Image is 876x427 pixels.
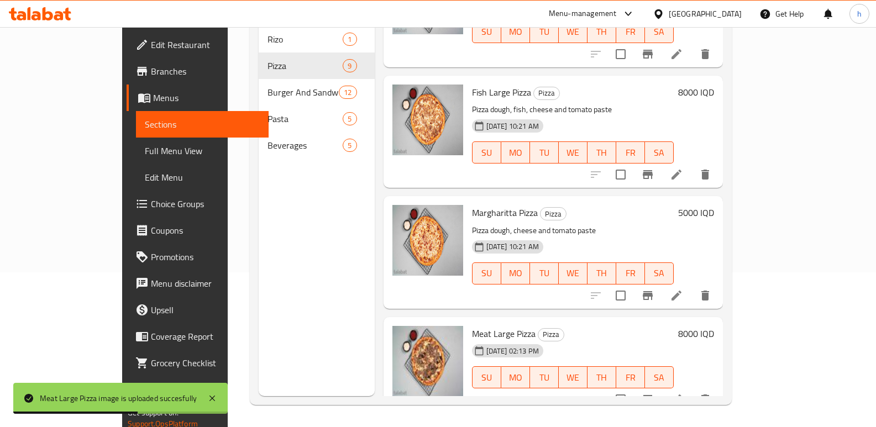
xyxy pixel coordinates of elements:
span: Menus [153,91,260,104]
span: h [857,8,862,20]
a: Edit menu item [670,289,683,302]
button: WE [559,141,588,164]
span: WE [563,145,583,161]
button: FR [616,141,645,164]
button: WE [559,366,588,388]
span: Coverage Report [151,330,260,343]
span: Edit Menu [145,171,260,184]
span: WE [563,265,583,281]
nav: Menu sections [259,22,375,163]
a: Edit Menu [136,164,269,191]
span: WE [563,370,583,386]
button: MO [501,21,530,43]
span: SU [477,145,497,161]
h6: 8000 IQD [678,85,714,100]
a: Edit Restaurant [127,31,269,58]
div: items [339,86,356,99]
div: Burger And Sandwich12 [259,79,375,106]
a: Promotions [127,244,269,270]
span: Edit Restaurant [151,38,260,51]
div: Rizo1 [259,26,375,52]
span: FR [621,145,641,161]
button: SU [472,366,501,388]
button: MO [501,366,530,388]
a: Full Menu View [136,138,269,164]
div: Rizo [267,33,343,46]
button: TH [588,141,616,164]
span: SU [477,370,497,386]
span: 5 [343,140,356,151]
span: Margharitta Pizza [472,204,538,221]
span: [DATE] 10:21 AM [482,241,543,252]
span: MO [506,265,526,281]
a: Menus [127,85,269,111]
div: items [343,33,356,46]
button: TH [588,366,616,388]
a: Upsell [127,297,269,323]
button: WE [559,21,588,43]
div: Menu-management [549,7,617,20]
img: Margharitta Pizza [392,205,463,276]
img: Fish Large Pizza [392,85,463,155]
button: delete [692,282,718,309]
button: SA [645,262,674,284]
div: Beverages5 [259,132,375,159]
div: Pizza [538,328,564,341]
a: Sections [136,111,269,138]
div: items [343,139,356,152]
span: Burger And Sandwich [267,86,339,99]
span: MO [506,370,526,386]
span: Select to update [609,43,632,66]
span: Meat Large Pizza [472,325,536,342]
button: delete [692,161,718,188]
a: Coverage Report [127,323,269,350]
button: SA [645,366,674,388]
p: Pizza dough, fish, cheese and tomato paste [472,103,674,117]
a: Coupons [127,217,269,244]
span: Full Menu View [145,144,260,157]
span: Pizza [538,328,564,341]
span: Menu disclaimer [151,277,260,290]
span: Grocery Checklist [151,356,260,370]
button: SU [472,21,501,43]
span: TU [534,265,554,281]
img: Meat Large Pizza [392,326,463,397]
span: TU [534,24,554,40]
a: Edit menu item [670,168,683,181]
span: Pasta [267,112,343,125]
span: Select to update [609,163,632,186]
button: FR [616,262,645,284]
button: WE [559,262,588,284]
span: SU [477,24,497,40]
h6: 5000 IQD [678,205,714,220]
span: Beverages [267,139,343,152]
span: Pizza [267,59,343,72]
button: FR [616,366,645,388]
button: FR [616,21,645,43]
span: SA [649,370,669,386]
a: Grocery Checklist [127,350,269,376]
div: items [343,59,356,72]
span: Promotions [151,250,260,263]
span: 9 [343,61,356,71]
div: Pizza [533,87,560,100]
span: Branches [151,65,260,78]
span: TH [592,145,612,161]
span: Fish Large Pizza [472,84,531,101]
span: TH [592,265,612,281]
span: MO [506,145,526,161]
span: Pizza [534,87,559,99]
span: 1 [343,34,356,45]
button: SA [645,141,674,164]
button: SU [472,141,501,164]
a: Branches [127,58,269,85]
span: FR [621,265,641,281]
span: MO [506,24,526,40]
span: FR [621,370,641,386]
span: [DATE] 02:13 PM [482,346,543,356]
span: Sections [145,118,260,131]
